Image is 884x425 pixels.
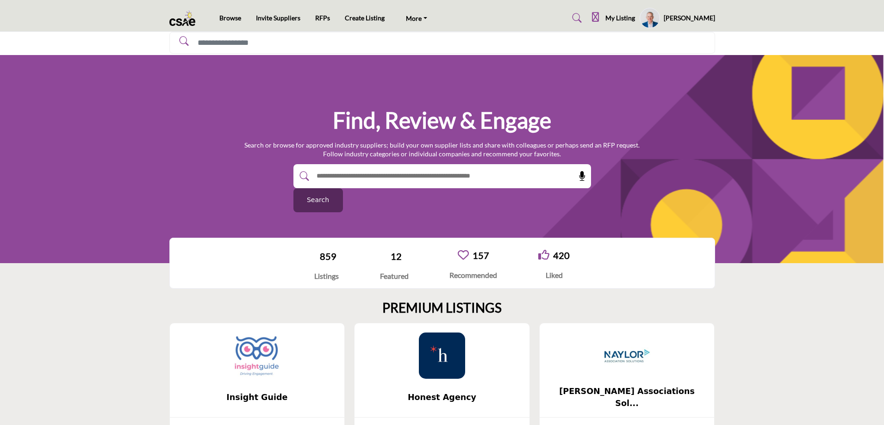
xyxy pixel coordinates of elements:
div: Liked [538,270,570,281]
a: Invite Suppliers [256,14,300,22]
button: Show hide supplier dropdown [640,8,660,28]
a: RFPs [315,14,330,22]
h5: My Listing [605,14,635,22]
img: Site Logo [169,11,200,26]
div: My Listing [592,12,635,24]
span: Insight Guide [184,391,331,403]
a: Honest Agency [355,385,529,410]
b: Insight Guide [184,385,331,410]
button: Search [293,188,343,212]
a: 420 [553,250,570,261]
h5: [PERSON_NAME] [664,13,715,23]
div: Featured [380,271,409,282]
div: Recommended [449,270,497,281]
img: Insight Guide [234,333,280,379]
span: [PERSON_NAME] Associations Sol... [554,385,701,410]
span: Search [307,195,329,205]
i: Go to Liked [538,249,549,260]
div: Listings [314,271,339,282]
b: Naylor Associations Solutions [554,385,701,410]
p: Search or browse for approved industry suppliers; build your own supplier lists and share with co... [244,141,640,159]
h2: PREMIUM LISTINGS [382,300,502,316]
a: 12 [391,251,402,262]
b: Honest Agency [368,385,516,410]
a: Browse [219,14,241,22]
a: More [399,12,434,25]
input: Search Solutions [169,32,715,54]
span: Honest Agency [368,391,516,403]
a: Insight Guide [170,385,345,410]
img: Honest Agency [419,333,465,379]
a: Create Listing [345,14,385,22]
a: Search [564,11,587,26]
a: [PERSON_NAME] Associations Sol... [540,385,715,410]
a: 157 [473,250,489,261]
img: Naylor Associations Solutions [604,333,650,379]
a: 859 [320,251,336,262]
h1: Find, Review & Engage [333,106,551,135]
a: Go to Recommended [458,249,469,262]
